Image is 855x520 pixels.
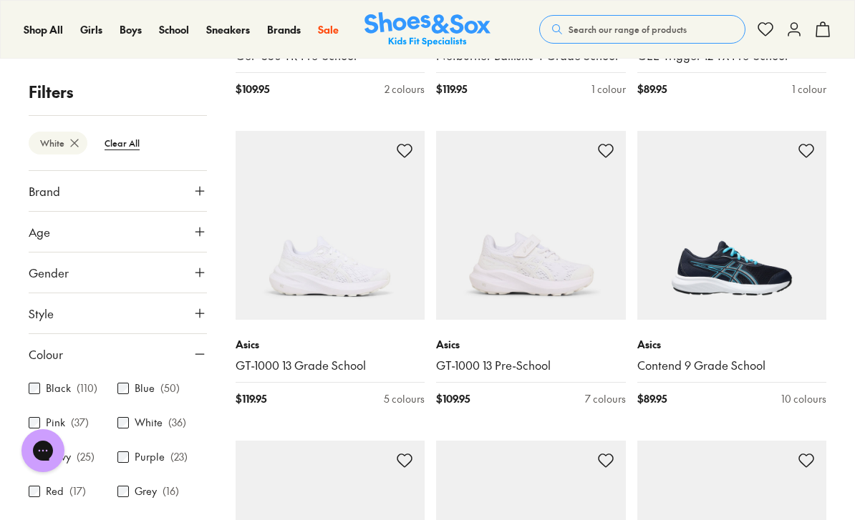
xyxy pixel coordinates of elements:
span: $ 89.95 [637,82,667,97]
label: Red [46,484,64,499]
div: 10 colours [781,391,826,406]
label: Pink [46,416,65,431]
p: ( 17 ) [69,484,86,499]
span: Style [29,305,54,322]
p: ( 110 ) [77,381,97,396]
button: Style [29,293,207,333]
a: GT-1000 13 Grade School [236,358,425,373]
a: Shop All [24,22,63,37]
span: $ 119.95 [436,82,467,97]
span: $ 109.95 [236,82,269,97]
p: ( 16 ) [163,484,179,499]
button: Search our range of products [539,15,745,44]
a: Shoes & Sox [364,12,491,47]
a: School [159,22,189,37]
a: Girls [80,22,102,37]
a: Brands [267,22,301,37]
p: ( 23 ) [170,450,188,465]
div: 1 colour [792,82,826,97]
p: Asics [236,337,425,352]
iframe: Gorgias live chat messenger [14,424,72,477]
span: $ 119.95 [236,391,266,406]
button: Brand [29,171,207,211]
p: ( 25 ) [77,450,95,465]
p: Asics [637,337,827,352]
span: Search our range of products [569,23,687,36]
label: Blue [135,381,155,396]
a: Sneakers [206,22,250,37]
span: Brand [29,182,60,200]
btn: Clear All [93,130,151,156]
div: 5 colours [384,391,425,406]
a: Boys [120,22,142,37]
p: ( 50 ) [160,381,180,396]
img: SNS_Logo_Responsive.svg [364,12,491,47]
label: White [135,416,163,431]
button: Gender [29,252,207,293]
div: 2 colours [385,82,425,97]
label: Grey [135,484,157,499]
p: Asics [436,337,626,352]
p: ( 36 ) [168,416,186,431]
span: $ 109.95 [436,391,470,406]
label: Purple [135,450,165,465]
button: Colour [29,334,207,374]
div: 7 colours [585,391,626,406]
span: Age [29,223,50,240]
p: Filters [29,80,207,104]
a: Sale [318,22,339,37]
span: Colour [29,345,63,363]
button: Age [29,212,207,252]
a: Contend 9 Grade School [637,358,827,373]
p: ( 37 ) [71,416,89,431]
a: GT-1000 13 Pre-School [436,358,626,373]
span: Gender [29,264,69,281]
span: $ 89.95 [637,391,667,406]
div: 1 colour [591,82,626,97]
btn: White [29,132,87,154]
label: Black [46,381,71,396]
